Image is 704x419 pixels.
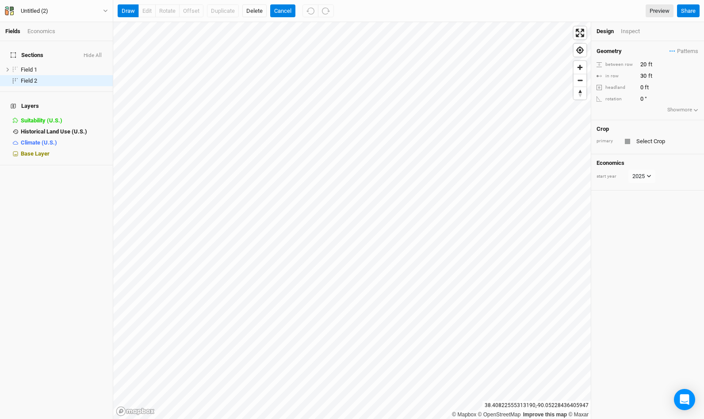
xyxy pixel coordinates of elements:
[21,77,37,84] span: Field 2
[21,77,107,84] div: Field 2
[574,61,586,74] button: Zoom in
[21,139,107,146] div: Climate (U.S.)
[83,53,102,59] button: Hide All
[597,73,635,80] div: in row
[242,4,267,18] button: Delete
[21,128,87,135] span: Historical Land Use (U.S.)
[113,22,591,419] canvas: Map
[621,27,652,35] div: Inspect
[155,4,180,18] button: rotate
[21,150,107,157] div: Base Layer
[634,136,699,147] input: Select Crop
[670,47,698,56] span: Patterns
[5,28,20,34] a: Fields
[482,401,591,410] div: 38.40822555313190 , -90.05228436405947
[116,406,155,416] a: Mapbox logo
[4,6,108,16] button: Untitled (2)
[118,4,139,18] button: draw
[21,117,62,124] span: Suitability (U.S.)
[597,27,614,35] div: Design
[21,66,37,73] span: Field 1
[667,106,699,114] button: Showmore
[21,128,107,135] div: Historical Land Use (U.S.)
[21,66,107,73] div: Field 1
[21,139,57,146] span: Climate (U.S.)
[597,126,609,133] h4: Crop
[597,160,699,167] h4: Economics
[11,52,43,59] span: Sections
[21,117,107,124] div: Suitability (U.S.)
[597,84,635,91] div: headland
[568,411,589,418] a: Maxar
[574,74,586,87] button: Zoom out
[21,150,50,157] span: Base Layer
[138,4,156,18] button: edit
[677,4,700,18] button: Share
[5,97,107,115] h4: Layers
[646,4,673,18] a: Preview
[452,411,476,418] a: Mapbox
[597,138,619,145] div: primary
[21,7,48,15] div: Untitled (2)
[27,27,55,35] div: Economics
[478,411,521,418] a: OpenStreetMap
[207,4,239,18] button: Duplicate
[574,27,586,39] button: Enter fullscreen
[597,173,627,180] div: start year
[669,46,699,56] button: Patterns
[597,96,635,103] div: rotation
[302,4,318,18] button: Undo (^z)
[523,411,567,418] a: Improve this map
[674,389,695,410] div: Open Intercom Messenger
[318,4,334,18] button: Redo (^Z)
[597,48,622,55] h4: Geometry
[574,87,586,99] button: Reset bearing to north
[597,61,635,68] div: between row
[270,4,295,18] button: Cancel
[628,170,655,183] button: 2025
[574,44,586,57] button: Find my location
[179,4,203,18] button: offset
